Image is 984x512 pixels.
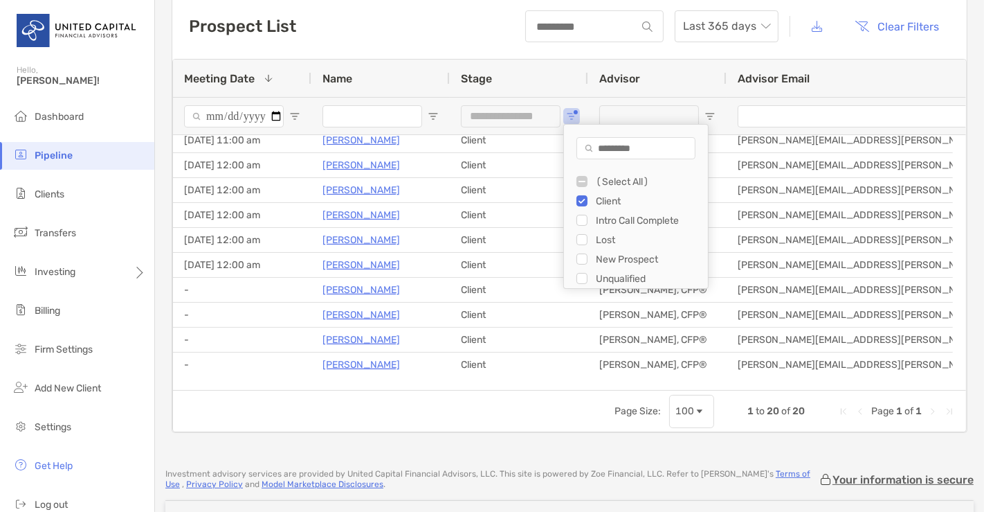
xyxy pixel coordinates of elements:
[35,382,101,394] span: Add New Client
[904,405,913,417] span: of
[450,128,588,152] div: Client
[262,479,383,489] a: Model Marketplace Disclosures
[35,344,93,355] span: Firm Settings
[747,405,754,417] span: 1
[322,182,400,199] a: [PERSON_NAME]
[596,273,700,285] div: Unqualified
[35,499,68,511] span: Log out
[450,353,588,377] div: Client
[12,107,29,124] img: dashboard icon
[599,72,640,85] span: Advisor
[173,328,311,352] div: -
[767,405,779,417] span: 20
[12,263,29,279] img: investing icon
[322,281,400,299] a: [PERSON_NAME]
[12,340,29,357] img: firm-settings icon
[871,405,894,417] span: Page
[596,195,700,207] div: Client
[184,105,284,127] input: Meeting Date Filter Input
[173,128,311,152] div: [DATE] 11:00 am
[781,405,790,417] span: of
[165,469,819,490] p: Investment advisory services are provided by United Capital Financial Advisors, LLC . This site i...
[642,21,653,32] img: input icon
[461,72,492,85] span: Stage
[927,406,938,417] div: Next Page
[322,306,400,324] a: [PERSON_NAME]
[596,234,700,246] div: Lost
[186,479,243,489] a: Privacy Policy
[944,406,955,417] div: Last Page
[596,254,700,265] div: New Prospect
[450,278,588,302] div: Client
[184,72,255,85] span: Meeting Date
[12,185,29,202] img: clients icon
[35,460,73,472] span: Get Help
[450,153,588,177] div: Client
[855,406,866,417] div: Previous Page
[756,405,765,417] span: to
[450,178,588,202] div: Client
[588,353,727,377] div: [PERSON_NAME], CFP®
[17,75,146,87] span: [PERSON_NAME]!
[322,231,400,249] a: [PERSON_NAME]
[450,328,588,352] div: Client
[173,228,311,252] div: [DATE] 12:00 am
[576,137,695,159] input: Search filter values
[683,11,770,42] span: Last 365 days
[428,111,439,122] button: Open Filter Menu
[450,203,588,227] div: Client
[915,405,922,417] span: 1
[12,146,29,163] img: pipeline icon
[189,17,296,36] h3: Prospect List
[596,176,700,188] div: (Select All)
[845,11,950,42] button: Clear Filters
[738,72,810,85] span: Advisor Email
[450,303,588,327] div: Client
[12,457,29,473] img: get-help icon
[17,6,138,55] img: United Capital Logo
[563,124,709,289] div: Column Filter
[35,111,84,123] span: Dashboard
[450,228,588,252] div: Client
[173,278,311,302] div: -
[675,405,694,417] div: 100
[896,405,902,417] span: 1
[35,305,60,317] span: Billing
[792,405,805,417] span: 20
[12,224,29,240] img: transfers icon
[173,353,311,377] div: -
[12,379,29,396] img: add_new_client icon
[35,227,76,239] span: Transfers
[704,111,716,122] button: Open Filter Menu
[35,266,75,278] span: Investing
[322,206,400,224] a: [PERSON_NAME]
[596,215,700,227] div: Intro Call Complete
[12,418,29,434] img: settings icon
[173,178,311,202] div: [DATE] 12:00 am
[35,188,64,200] span: Clients
[669,395,714,428] div: Page Size
[588,303,727,327] div: [PERSON_NAME], CFP®
[35,421,71,433] span: Settings
[322,132,400,149] a: [PERSON_NAME]
[289,111,300,122] button: Open Filter Menu
[322,356,400,373] a: [PERSON_NAME]
[35,150,73,161] span: Pipeline
[588,278,727,302] div: [PERSON_NAME], CFP®
[173,303,311,327] div: -
[173,253,311,277] div: [DATE] 12:00 am
[322,256,400,274] a: [PERSON_NAME]
[838,406,849,417] div: First Page
[322,331,400,348] p: [PERSON_NAME]
[322,157,400,174] a: [PERSON_NAME]
[12,301,29,318] img: billing icon
[588,328,727,352] div: [PERSON_NAME], CFP®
